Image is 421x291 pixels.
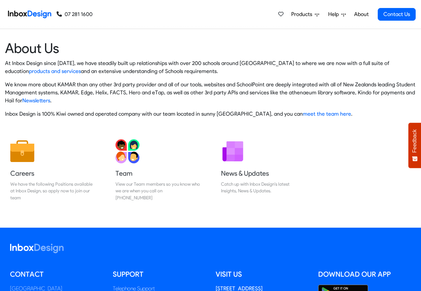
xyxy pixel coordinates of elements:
div: Catch up with Inbox Design's latest Insights, News & Updates. [221,181,306,194]
a: Careers We have the following Positions available at Inbox Design, so apply now to join our team [5,134,100,206]
p: Inbox Design is 100% Kiwi owned and operated company with our team located in sunny [GEOGRAPHIC_D... [5,110,416,118]
h5: Careers [10,169,95,178]
h5: Download our App [318,269,411,279]
p: We know more about KAMAR than any other 3rd party provider and all of our tools, websites and Sch... [5,81,416,105]
img: 2022_01_13_icon_team.svg [115,139,139,163]
img: logo_inboxdesign_white.svg [10,244,64,253]
button: Feedback - Show survey [408,123,421,168]
h5: Contact [10,269,103,279]
img: 2022_01_13_icon_job.svg [10,139,34,163]
span: Feedback [412,129,418,153]
a: Newsletters [22,97,50,104]
h5: Team [115,169,200,178]
span: Products [291,10,315,18]
img: 2022_01_12_icon_newsletter.svg [221,139,245,163]
div: We have the following Positions available at Inbox Design, so apply now to join our team [10,181,95,201]
div: View our Team members so you know who we are when you call on [PHONE_NUMBER] [115,181,200,201]
p: At Inbox Design since [DATE], we have steadily built up relationships with over 200 schools aroun... [5,59,416,75]
span: Help [328,10,341,18]
a: Team View our Team members so you know who we are when you call on [PHONE_NUMBER] [110,134,205,206]
a: News & Updates Catch up with Inbox Design's latest Insights, News & Updates. [216,134,311,206]
a: meet the team here [303,111,351,117]
a: Help [325,8,348,21]
h5: News & Updates [221,169,306,178]
h5: Visit us [216,269,309,279]
a: 07 281 1600 [57,10,93,18]
h5: Support [113,269,206,279]
heading: About Us [5,40,416,57]
a: About [352,8,370,21]
a: products and services [29,68,81,74]
a: Contact Us [378,8,416,21]
a: Products [289,8,322,21]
